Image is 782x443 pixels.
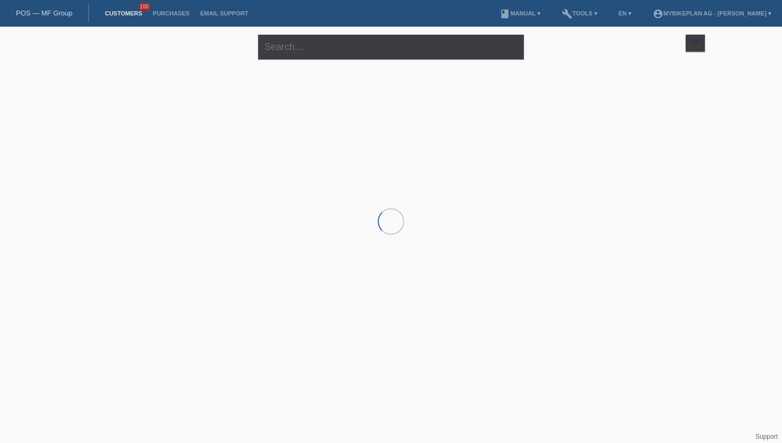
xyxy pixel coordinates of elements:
[16,9,72,17] a: POS — MF Group
[755,433,778,440] a: Support
[494,10,546,17] a: bookManual ▾
[556,10,603,17] a: buildTools ▾
[653,9,663,19] i: account_circle
[613,10,637,17] a: EN ▾
[258,35,524,60] input: Search...
[138,3,151,12] span: 100
[647,10,777,17] a: account_circleMybikeplan AG - [PERSON_NAME] ▾
[195,10,253,17] a: Email Support
[99,10,147,17] a: Customers
[500,9,510,19] i: book
[689,37,701,48] i: filter_list
[147,10,195,17] a: Purchases
[562,9,572,19] i: build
